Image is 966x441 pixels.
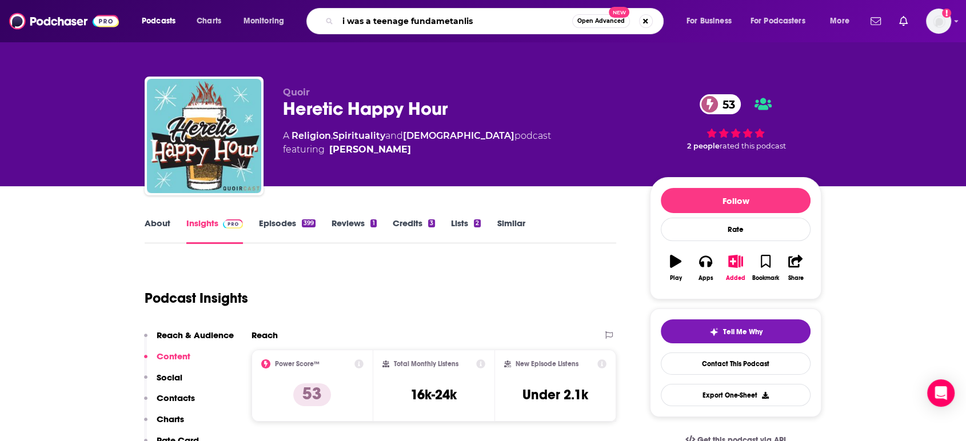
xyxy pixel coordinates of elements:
span: and [385,130,403,141]
p: Reach & Audience [157,330,234,340]
button: Export One-Sheet [661,384,811,406]
button: Play [661,247,690,288]
button: Follow [661,188,811,213]
a: Show notifications dropdown [895,11,912,31]
svg: Add a profile image [942,9,951,18]
a: Contact This Podcast [661,352,811,375]
a: Credits3 [393,218,435,244]
span: Logged in as eerdmans [926,9,951,34]
img: Heretic Happy Hour [147,79,261,193]
h2: New Episode Listens [516,360,578,368]
button: Content [144,351,190,372]
img: Podchaser Pro [223,219,243,228]
button: Apps [690,247,720,288]
span: Charts [197,13,221,29]
button: open menu [743,12,822,30]
span: More [830,13,849,29]
span: For Podcasters [751,13,805,29]
span: Podcasts [142,13,175,29]
button: open menu [822,12,864,30]
a: Keith Giles [329,143,411,157]
div: Apps [698,275,713,282]
a: Charts [189,12,228,30]
button: Reach & Audience [144,330,234,351]
span: featuring [283,143,551,157]
a: [DEMOGRAPHIC_DATA] [403,130,514,141]
span: 53 [711,94,741,114]
a: Spirituality [333,130,385,141]
div: Share [788,275,803,282]
span: Monitoring [244,13,284,29]
h2: Power Score™ [275,360,320,368]
div: Open Intercom Messenger [927,379,955,407]
button: Social [144,372,182,393]
span: New [609,7,629,18]
h2: Total Monthly Listens [394,360,458,368]
img: tell me why sparkle [709,327,718,336]
button: Added [721,247,751,288]
a: Show notifications dropdown [866,11,885,31]
p: Content [157,351,190,362]
button: Share [781,247,811,288]
div: 399 [302,219,316,227]
button: Show profile menu [926,9,951,34]
span: For Business [686,13,732,29]
span: Tell Me Why [723,327,763,336]
p: 53 [293,383,331,406]
div: Added [726,275,745,282]
a: Lists2 [451,218,481,244]
a: InsightsPodchaser Pro [186,218,243,244]
div: A podcast [283,129,551,157]
button: Bookmark [751,247,780,288]
a: Reviews1 [332,218,376,244]
button: Contacts [144,392,195,414]
p: Social [157,372,182,383]
span: , [331,130,333,141]
div: Bookmark [752,275,779,282]
div: 3 [428,219,435,227]
h2: Reach [252,330,278,340]
button: Charts [144,414,184,435]
div: Search podcasts, credits, & more... [317,8,674,34]
span: Quoir [283,87,310,98]
h3: Under 2.1k [522,386,588,403]
p: Contacts [157,392,195,403]
div: 2 [474,219,481,227]
button: open menu [235,12,299,30]
span: 2 people [687,142,720,150]
a: About [145,218,170,244]
div: Rate [661,218,811,241]
button: Open AdvancedNew [572,14,630,28]
h1: Podcast Insights [145,290,248,307]
h3: 16k-24k [410,386,457,403]
input: Search podcasts, credits, & more... [338,12,572,30]
div: 1 [370,219,376,227]
img: User Profile [926,9,951,34]
button: open menu [134,12,190,30]
a: Similar [497,218,525,244]
a: 53 [700,94,741,114]
button: open menu [678,12,746,30]
p: Charts [157,414,184,424]
a: Episodes399 [259,218,316,244]
div: 53 2 peoplerated this podcast [650,87,821,158]
span: rated this podcast [720,142,786,150]
a: Religion [292,130,331,141]
img: Podchaser - Follow, Share and Rate Podcasts [9,10,119,32]
span: Open Advanced [577,18,625,24]
button: tell me why sparkleTell Me Why [661,319,811,343]
div: Play [670,275,682,282]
